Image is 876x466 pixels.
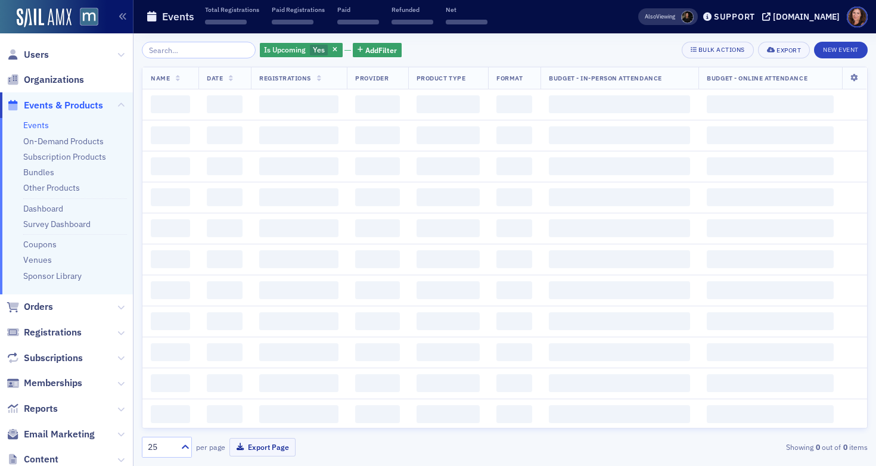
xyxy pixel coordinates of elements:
[24,453,58,466] span: Content
[7,73,84,86] a: Organizations
[207,157,243,175] span: ‌
[207,405,243,423] span: ‌
[496,95,532,113] span: ‌
[7,402,58,415] a: Reports
[196,442,225,452] label: per page
[24,326,82,339] span: Registrations
[23,182,80,193] a: Other Products
[417,405,480,423] span: ‌
[417,74,465,82] span: Product Type
[417,343,480,361] span: ‌
[707,157,834,175] span: ‌
[681,11,694,23] span: Lauren McDonough
[23,203,63,214] a: Dashboard
[707,250,834,268] span: ‌
[549,157,690,175] span: ‌
[496,281,532,299] span: ‌
[707,405,834,423] span: ‌
[260,43,343,58] div: Yes
[549,188,690,206] span: ‌
[259,250,338,268] span: ‌
[707,281,834,299] span: ‌
[549,95,690,113] span: ‌
[7,377,82,390] a: Memberships
[259,219,338,237] span: ‌
[207,219,243,237] span: ‌
[707,312,834,330] span: ‌
[259,343,338,361] span: ‌
[355,374,400,392] span: ‌
[259,95,338,113] span: ‌
[355,74,389,82] span: Provider
[762,13,844,21] button: [DOMAIN_NAME]
[417,312,480,330] span: ‌
[549,219,690,237] span: ‌
[259,374,338,392] span: ‌
[337,20,379,24] span: ‌
[758,42,810,58] button: Export
[23,254,52,265] a: Venues
[417,188,480,206] span: ‌
[7,99,103,112] a: Events & Products
[24,300,53,313] span: Orders
[392,20,433,24] span: ‌
[355,157,400,175] span: ‌
[814,42,868,58] button: New Event
[205,5,259,14] p: Total Registrations
[549,126,690,144] span: ‌
[549,250,690,268] span: ‌
[151,250,190,268] span: ‌
[207,281,243,299] span: ‌
[142,42,256,58] input: Search…
[355,405,400,423] span: ‌
[773,11,840,22] div: [DOMAIN_NAME]
[23,167,54,178] a: Bundles
[259,157,338,175] span: ‌
[23,239,57,250] a: Coupons
[24,48,49,61] span: Users
[207,74,223,82] span: Date
[707,343,834,361] span: ‌
[496,343,532,361] span: ‌
[549,405,690,423] span: ‌
[259,312,338,330] span: ‌
[259,281,338,299] span: ‌
[7,352,83,365] a: Subscriptions
[496,312,532,330] span: ‌
[549,281,690,299] span: ‌
[151,157,190,175] span: ‌
[151,95,190,113] span: ‌
[645,13,675,21] span: Viewing
[707,188,834,206] span: ‌
[7,48,49,61] a: Users
[698,46,745,53] div: Bulk Actions
[707,219,834,237] span: ‌
[355,312,400,330] span: ‌
[207,312,243,330] span: ‌
[337,5,379,14] p: Paid
[151,405,190,423] span: ‌
[7,453,58,466] a: Content
[841,442,849,452] strong: 0
[417,219,480,237] span: ‌
[496,157,532,175] span: ‌
[259,74,311,82] span: Registrations
[355,95,400,113] span: ‌
[549,312,690,330] span: ‌
[682,42,754,58] button: Bulk Actions
[645,13,656,20] div: Also
[229,438,296,456] button: Export Page
[24,99,103,112] span: Events & Products
[24,377,82,390] span: Memberships
[207,250,243,268] span: ‌
[264,45,306,54] span: Is Upcoming
[496,250,532,268] span: ‌
[151,312,190,330] span: ‌
[355,219,400,237] span: ‌
[707,374,834,392] span: ‌
[24,428,95,441] span: Email Marketing
[207,343,243,361] span: ‌
[151,374,190,392] span: ‌
[392,5,433,14] p: Refunded
[707,74,807,82] span: Budget - Online Attendance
